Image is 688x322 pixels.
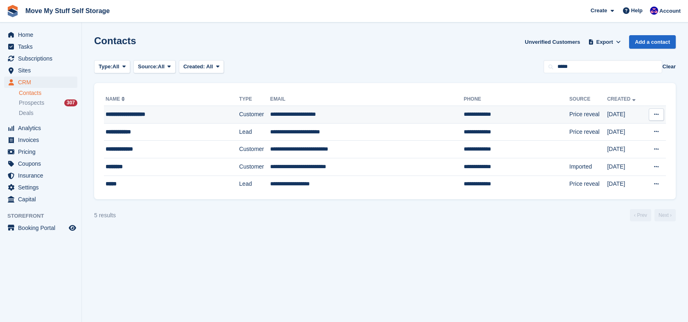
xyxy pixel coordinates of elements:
[4,29,77,41] a: menu
[18,122,67,134] span: Analytics
[18,53,67,64] span: Subscriptions
[18,182,67,193] span: Settings
[19,109,77,117] a: Deals
[650,7,658,15] img: Jade Whetnall
[586,35,623,49] button: Export
[239,141,270,158] td: Customer
[22,4,113,18] a: Move My Stuff Self Storage
[18,134,67,146] span: Invoices
[113,63,120,71] span: All
[239,158,270,176] td: Customer
[18,29,67,41] span: Home
[662,63,676,71] button: Clear
[179,60,224,74] button: Created: All
[18,222,67,234] span: Booking Portal
[521,35,583,49] a: Unverified Customers
[4,134,77,146] a: menu
[106,96,126,102] a: Name
[18,194,67,205] span: Capital
[4,194,77,205] a: menu
[7,212,81,220] span: Storefront
[239,93,270,106] th: Type
[18,77,67,88] span: CRM
[607,158,644,176] td: [DATE]
[94,60,130,74] button: Type: All
[158,63,165,71] span: All
[4,222,77,234] a: menu
[19,99,77,107] a: Prospects 307
[19,109,34,117] span: Deals
[18,158,67,169] span: Coupons
[18,41,67,52] span: Tasks
[270,93,464,106] th: Email
[4,41,77,52] a: menu
[183,63,205,70] span: Created:
[99,63,113,71] span: Type:
[7,5,19,17] img: stora-icon-8386f47178a22dfd0bd8f6a31ec36ba5ce8667c1dd55bd0f319d3a0aa187defe.svg
[596,38,613,46] span: Export
[64,99,77,106] div: 307
[239,106,270,124] td: Customer
[18,65,67,76] span: Sites
[607,123,644,141] td: [DATE]
[569,158,607,176] td: Imported
[4,65,77,76] a: menu
[569,176,607,193] td: Price reveal
[4,77,77,88] a: menu
[68,223,77,233] a: Preview store
[630,209,651,221] a: Previous
[19,99,44,107] span: Prospects
[18,170,67,181] span: Insurance
[239,123,270,141] td: Lead
[4,122,77,134] a: menu
[631,7,643,15] span: Help
[239,176,270,193] td: Lead
[591,7,607,15] span: Create
[464,93,569,106] th: Phone
[138,63,158,71] span: Source:
[133,60,176,74] button: Source: All
[628,209,677,221] nav: Page
[18,146,67,158] span: Pricing
[569,93,607,106] th: Source
[659,7,681,15] span: Account
[629,35,676,49] a: Add a contact
[94,35,136,46] h1: Contacts
[19,89,77,97] a: Contacts
[654,209,676,221] a: Next
[206,63,213,70] span: All
[4,158,77,169] a: menu
[4,146,77,158] a: menu
[569,106,607,124] td: Price reveal
[607,96,637,102] a: Created
[607,106,644,124] td: [DATE]
[607,141,644,158] td: [DATE]
[4,53,77,64] a: menu
[4,182,77,193] a: menu
[569,123,607,141] td: Price reveal
[94,211,116,220] div: 5 results
[4,170,77,181] a: menu
[607,176,644,193] td: [DATE]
